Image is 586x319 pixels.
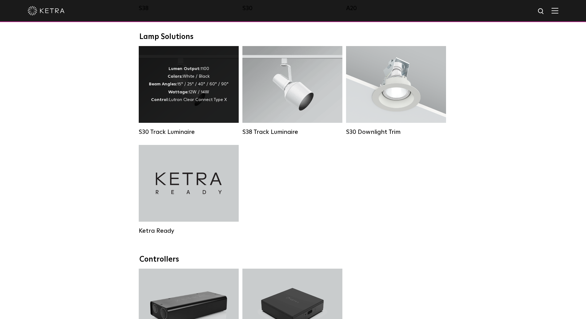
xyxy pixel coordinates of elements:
img: ketra-logo-2019-white [28,6,65,15]
a: S30 Track Luminaire Lumen Output:1100Colors:White / BlackBeam Angles:15° / 25° / 40° / 60° / 90°W... [139,46,239,136]
a: S30 Downlight Trim S30 Downlight Trim [346,46,446,136]
strong: Colors: [168,74,183,79]
strong: Lumen Output: [169,67,201,71]
div: Controllers [139,255,447,264]
strong: Control: [151,98,169,102]
img: search icon [537,8,545,15]
span: Lutron Clear Connect Type X [169,98,227,102]
img: Hamburger%20Nav.svg [552,8,558,14]
strong: Beam Angles: [149,82,177,86]
a: Ketra Ready Ketra Ready [139,145,239,235]
div: S30 Downlight Trim [346,128,446,136]
div: S30 Track Luminaire [139,128,239,136]
strong: Wattage: [168,90,189,94]
div: Ketra Ready [139,227,239,235]
div: Lamp Solutions [139,33,447,41]
div: 1100 White / Black 15° / 25° / 40° / 60° / 90° 12W / 14W [149,65,229,104]
div: S38 Track Luminaire [242,128,342,136]
a: S38 Track Luminaire Lumen Output:1100Colors:White / BlackBeam Angles:10° / 25° / 40° / 60°Wattage... [242,46,342,136]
